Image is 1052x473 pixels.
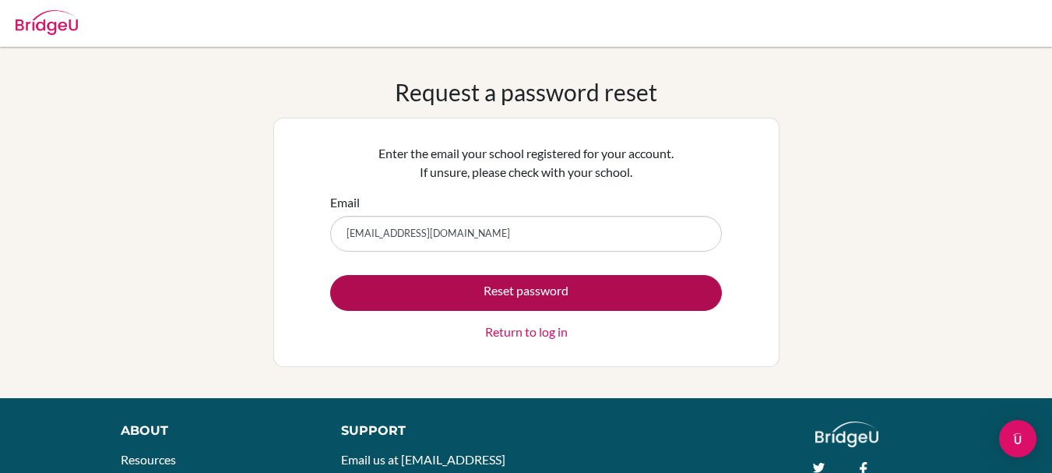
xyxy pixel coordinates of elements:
[121,452,176,467] a: Resources
[121,422,306,440] div: About
[395,78,657,106] h1: Request a password reset
[341,422,511,440] div: Support
[330,144,722,182] p: Enter the email your school registered for your account. If unsure, please check with your school.
[16,10,78,35] img: Bridge-U
[485,323,568,341] a: Return to log in
[330,275,722,311] button: Reset password
[999,420,1036,457] div: Open Intercom Messenger
[815,422,878,447] img: logo_white@2x-f4f0deed5e89b7ecb1c2cc34c3e3d731f90f0f143d5ea2071677605dd97b5244.png
[330,193,360,212] label: Email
